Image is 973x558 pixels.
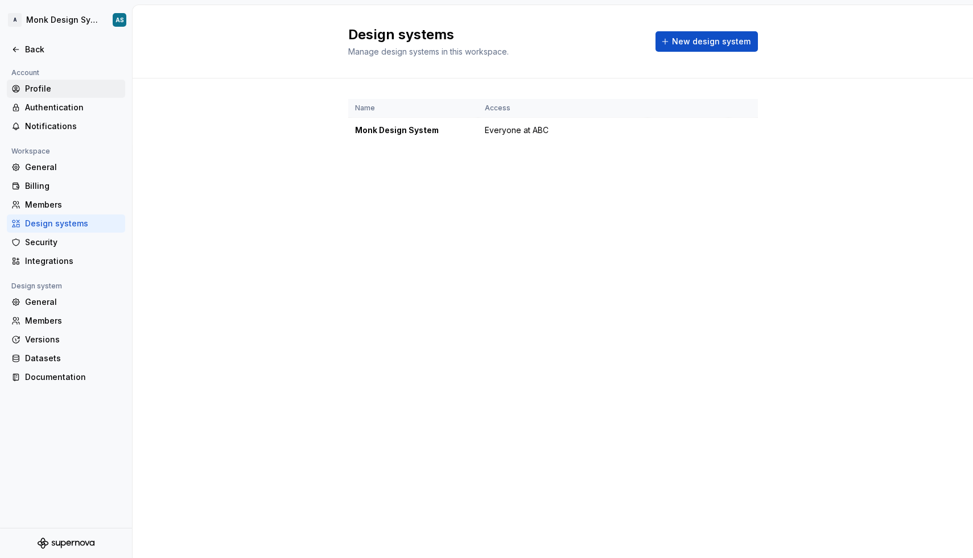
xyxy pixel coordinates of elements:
[25,237,121,248] div: Security
[116,15,124,24] div: AS
[25,353,121,364] div: Datasets
[38,538,94,549] svg: Supernova Logo
[348,99,478,118] th: Name
[25,121,121,132] div: Notifications
[7,196,125,214] a: Members
[478,99,648,118] th: Access
[25,296,121,308] div: General
[7,80,125,98] a: Profile
[7,368,125,386] a: Documentation
[25,44,121,55] div: Back
[25,334,121,345] div: Versions
[348,26,642,44] h2: Design systems
[655,31,758,52] button: New design system
[25,83,121,94] div: Profile
[672,36,751,47] span: New design system
[7,98,125,117] a: Authentication
[7,312,125,330] a: Members
[7,233,125,251] a: Security
[7,293,125,311] a: General
[7,214,125,233] a: Design systems
[7,279,67,293] div: Design system
[7,349,125,367] a: Datasets
[25,255,121,267] div: Integrations
[7,252,125,270] a: Integrations
[7,330,125,349] a: Versions
[8,13,22,27] div: A
[25,199,121,210] div: Members
[7,66,44,80] div: Account
[7,158,125,176] a: General
[25,218,121,229] div: Design systems
[355,125,471,136] div: Monk Design System
[25,102,121,113] div: Authentication
[7,40,125,59] a: Back
[25,371,121,383] div: Documentation
[7,117,125,135] a: Notifications
[7,144,55,158] div: Workspace
[26,14,99,26] div: Monk Design System
[2,7,130,32] button: AMonk Design SystemAS
[25,180,121,192] div: Billing
[25,315,121,326] div: Members
[485,125,549,136] span: Everyone at ABC
[25,162,121,173] div: General
[7,177,125,195] a: Billing
[348,47,509,56] span: Manage design systems in this workspace.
